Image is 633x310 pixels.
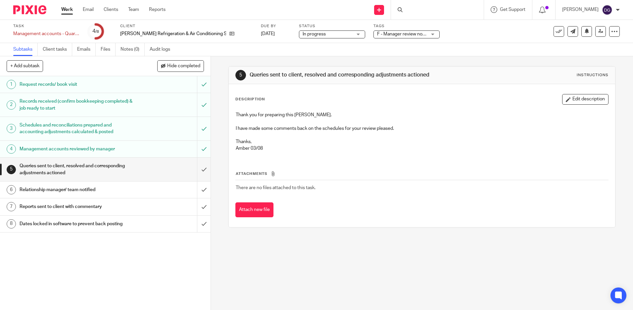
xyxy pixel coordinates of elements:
div: 4 [92,27,99,35]
div: Management accounts - Quarterly [13,30,79,37]
a: Audit logs [150,43,175,56]
a: Email [83,6,94,13]
p: Amber 03/08 [236,145,608,152]
div: 5 [7,165,16,174]
span: Hide completed [167,64,200,69]
img: svg%3E [602,5,612,15]
p: [PERSON_NAME] Refrigeration & Air Conditioning Services Limited [120,30,226,37]
a: Client tasks [43,43,72,56]
button: Hide completed [157,60,204,72]
div: 2 [7,100,16,110]
span: Get Support [500,7,525,12]
label: Tags [373,24,440,29]
a: Clients [104,6,118,13]
span: There are no files attached to this task. [236,185,316,190]
p: I have made some comments back on the schedules for your review pleased. [236,125,608,132]
h1: Relationship manager/ team notified [20,185,133,195]
a: Files [101,43,116,56]
div: 1 [7,80,16,89]
p: Thanks, [236,138,608,145]
h1: Dates locked in software to prevent back posting [20,219,133,229]
small: /8 [95,30,99,33]
div: 6 [7,185,16,194]
span: In progress [303,32,326,36]
div: 8 [7,219,16,229]
img: Pixie [13,5,46,14]
h1: Management accounts reviewed by manager [20,144,133,154]
button: + Add subtask [7,60,43,72]
h1: Queries sent to client, resolved and corresponding adjustments actioned [250,72,436,78]
div: 7 [7,202,16,211]
label: Due by [261,24,291,29]
h1: Reports sent to client with commentary [20,202,133,212]
a: Work [61,6,73,13]
div: 5 [235,70,246,80]
button: Edit description [562,94,609,105]
span: [DATE] [261,31,275,36]
a: Notes (0) [121,43,145,56]
h1: Queries sent to client, resolved and corresponding adjustments actioned [20,161,133,178]
p: Thank you for preparing this [PERSON_NAME]. [236,112,608,118]
label: Task [13,24,79,29]
h1: Request records/ book visit [20,79,133,89]
div: Instructions [577,73,609,78]
a: Team [128,6,139,13]
h1: Records received (confirm bookkeeping completed) & job ready to start [20,96,133,113]
a: Reports [149,6,166,13]
label: Status [299,24,365,29]
a: Emails [77,43,96,56]
p: [PERSON_NAME] [562,6,599,13]
div: 3 [7,124,16,133]
p: Description [235,97,265,102]
label: Client [120,24,253,29]
a: Subtasks [13,43,38,56]
h1: Schedules and reconciliations prepared and accounting adjustments calculated & posted [20,120,133,137]
div: 4 [7,144,16,154]
button: Attach new file [235,202,273,217]
span: F - Manager review notes to be actioned [377,32,460,36]
span: Attachments [236,172,268,176]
